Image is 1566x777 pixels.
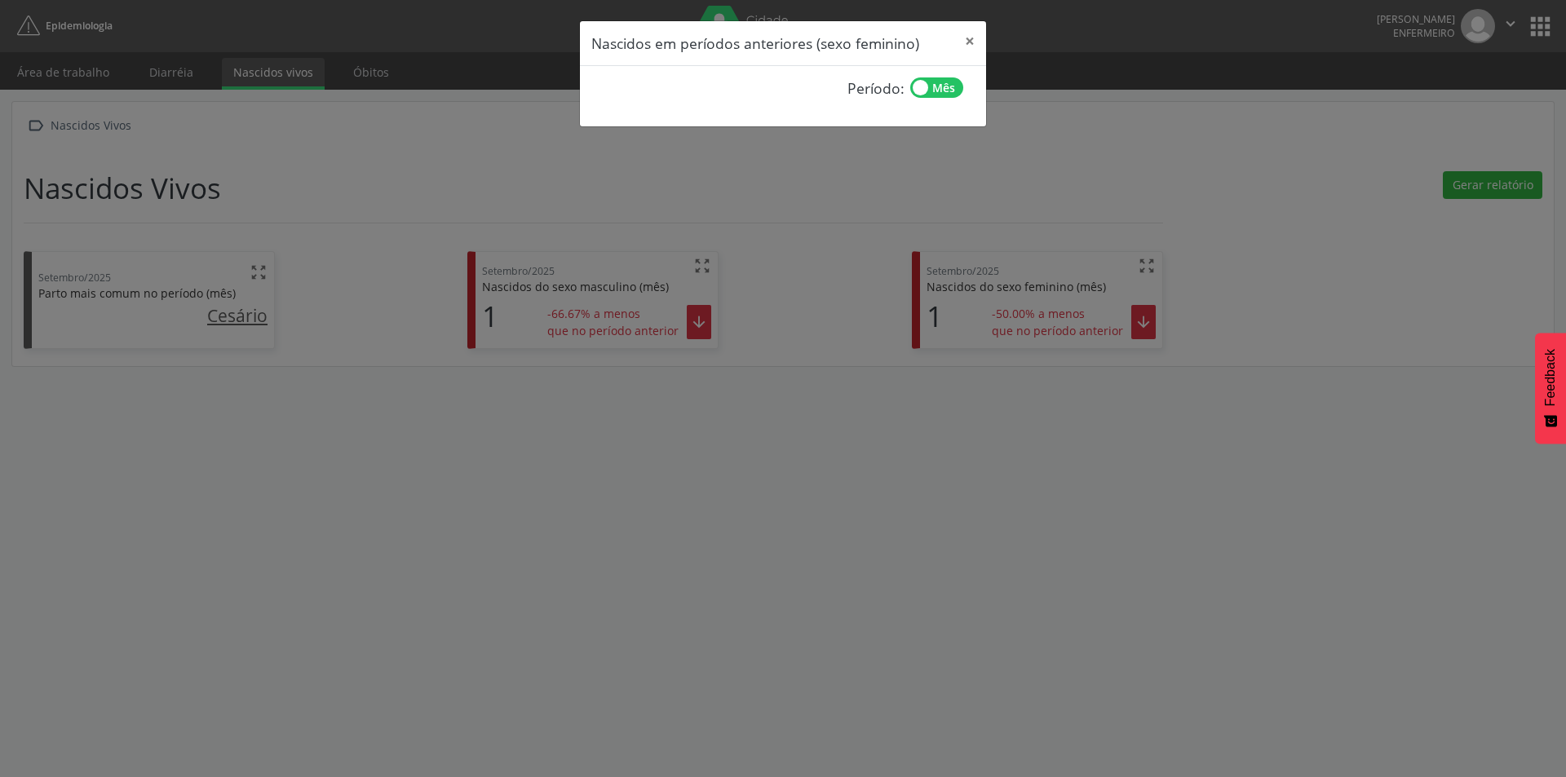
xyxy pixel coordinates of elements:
[1543,349,1558,406] span: Feedback
[932,77,955,98] span: Mês
[1535,333,1566,444] button: Feedback - Mostrar pesquisa
[953,21,986,61] button: Close
[847,77,910,104] span: Período:
[591,33,919,54] h5: Nascidos em períodos anteriores (sexo feminino)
